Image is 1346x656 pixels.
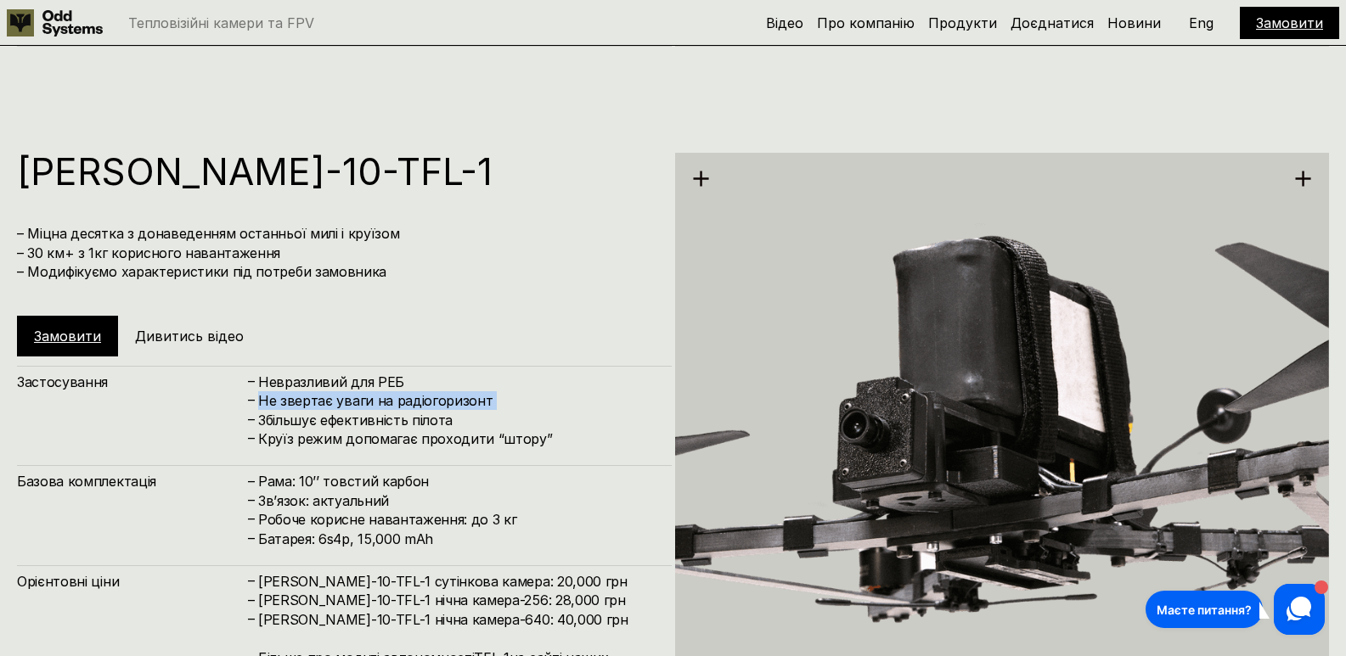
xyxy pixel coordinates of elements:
[128,16,314,30] p: Тепловізійні камери та FPV
[248,409,255,428] h4: –
[248,429,255,447] h4: –
[258,591,655,609] h4: [PERSON_NAME]-10-TFL-1 нічна камера-256: 28,000 грн
[258,510,655,529] h4: Робоче корисне навантаження: до 3 кг
[258,472,655,491] h4: Рама: 10’’ товстий карбон
[248,390,255,409] h4: –
[17,153,655,190] h1: [PERSON_NAME]-10-TFL-1
[248,590,255,608] h4: –
[258,429,655,448] h4: Круїз режим допомагає проходити “штору”
[1141,580,1329,639] iframe: HelpCrunch
[248,609,255,628] h4: –
[248,529,255,547] h4: –
[766,14,803,31] a: Відео
[1107,14,1161,31] a: Новини
[258,373,655,391] h4: Невразливий для РЕБ
[1256,14,1323,31] a: Замовити
[817,14,915,31] a: Про компанію
[17,373,246,391] h4: Застосування
[34,328,101,345] a: Замовити
[248,491,255,509] h4: –
[17,572,246,591] h4: Орієнтовні ціни
[1011,14,1094,31] a: Доєднатися
[258,391,655,410] h4: Не звертає уваги на радіогоризонт
[135,327,244,345] h5: Дивитись відео
[258,572,655,591] h4: [PERSON_NAME]-10-TFL-1 сутінкова камера: 20,000 грн
[258,530,655,548] h4: Батарея: 6s4p, 15,000 mAh
[17,224,655,281] h4: – Міцна десятка з донаведенням останньої милі і круїзом – 30 км+ з 1кг корисного навантаження – М...
[17,472,246,491] h4: Базова комплектація
[248,509,255,528] h4: –
[248,372,255,390] h4: –
[248,471,255,490] h4: –
[258,411,655,429] h4: Збільшує ефективність пілота
[248,571,255,590] h4: –
[928,14,997,31] a: Продукти
[1189,16,1214,30] p: Eng
[258,491,655,510] h4: Зв’язок: актуальний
